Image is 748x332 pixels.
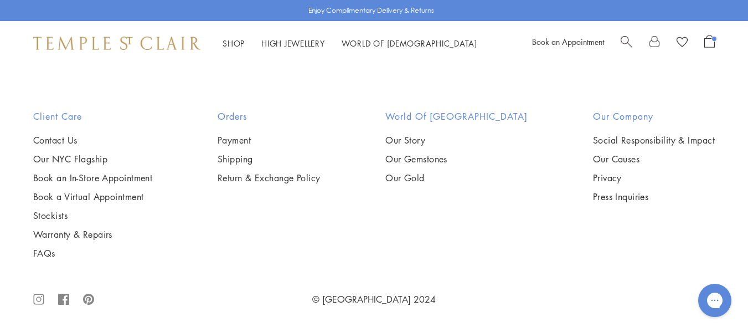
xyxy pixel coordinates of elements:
[33,134,152,146] a: Contact Us
[33,172,152,184] a: Book an In-Store Appointment
[33,37,200,50] img: Temple St. Clair
[385,134,528,146] a: Our Story
[312,293,436,305] a: © [GEOGRAPHIC_DATA] 2024
[223,38,245,49] a: ShopShop
[33,110,152,123] h2: Client Care
[593,110,715,123] h2: Our Company
[218,110,321,123] h2: Orders
[385,110,528,123] h2: World of [GEOGRAPHIC_DATA]
[33,247,152,259] a: FAQs
[385,153,528,165] a: Our Gemstones
[218,153,321,165] a: Shipping
[223,37,477,50] nav: Main navigation
[33,153,152,165] a: Our NYC Flagship
[677,35,688,52] a: View Wishlist
[593,172,715,184] a: Privacy
[342,38,477,49] a: World of [DEMOGRAPHIC_DATA]World of [DEMOGRAPHIC_DATA]
[704,35,715,52] a: Open Shopping Bag
[218,134,321,146] a: Payment
[621,35,632,52] a: Search
[218,172,321,184] a: Return & Exchange Policy
[593,134,715,146] a: Social Responsibility & Impact
[33,210,152,222] a: Stockists
[693,280,737,321] iframe: Gorgias live chat messenger
[593,191,715,203] a: Press Inquiries
[261,38,325,49] a: High JewelleryHigh Jewellery
[33,228,152,241] a: Warranty & Repairs
[532,36,604,47] a: Book an Appointment
[385,172,528,184] a: Our Gold
[308,5,434,16] p: Enjoy Complimentary Delivery & Returns
[593,153,715,165] a: Our Causes
[33,191,152,203] a: Book a Virtual Appointment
